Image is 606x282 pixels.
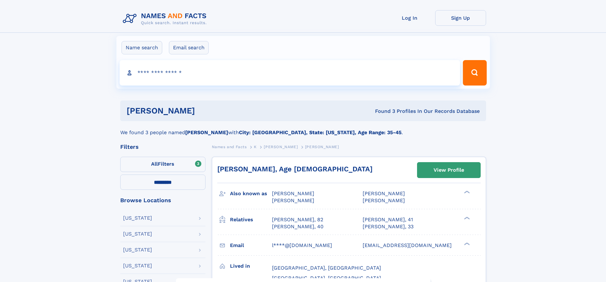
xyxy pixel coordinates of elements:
[120,157,205,172] label: Filters
[239,129,401,135] b: City: [GEOGRAPHIC_DATA], State: [US_STATE], Age Range: 35-45
[272,216,323,223] a: [PERSON_NAME], 82
[120,121,486,136] div: We found 3 people named with .
[120,10,212,27] img: Logo Names and Facts
[185,129,228,135] b: [PERSON_NAME]
[363,190,405,196] span: [PERSON_NAME]
[463,190,470,194] div: ❯
[272,275,381,281] span: [GEOGRAPHIC_DATA], [GEOGRAPHIC_DATA]
[363,216,413,223] a: [PERSON_NAME], 41
[151,161,158,167] span: All
[272,265,381,271] span: [GEOGRAPHIC_DATA], [GEOGRAPHIC_DATA]
[264,145,298,149] span: [PERSON_NAME]
[285,108,480,115] div: Found 3 Profiles In Our Records Database
[363,197,405,203] span: [PERSON_NAME]
[434,163,464,177] div: View Profile
[463,216,470,220] div: ❯
[120,144,205,150] div: Filters
[254,145,257,149] span: K
[435,10,486,26] a: Sign Up
[123,247,152,252] div: [US_STATE]
[127,107,285,115] h1: [PERSON_NAME]
[305,145,339,149] span: [PERSON_NAME]
[230,188,272,199] h3: Also known as
[363,242,452,248] span: [EMAIL_ADDRESS][DOMAIN_NAME]
[120,60,460,86] input: search input
[463,242,470,246] div: ❯
[272,223,324,230] a: [PERSON_NAME], 40
[254,143,257,151] a: K
[123,263,152,268] div: [US_STATE]
[230,240,272,251] h3: Email
[272,190,314,196] span: [PERSON_NAME]
[463,60,486,86] button: Search Button
[217,165,373,173] a: [PERSON_NAME], Age [DEMOGRAPHIC_DATA]
[169,41,209,54] label: Email search
[417,162,480,178] a: View Profile
[384,10,435,26] a: Log In
[123,231,152,237] div: [US_STATE]
[120,197,205,203] div: Browse Locations
[230,214,272,225] h3: Relatives
[264,143,298,151] a: [PERSON_NAME]
[272,197,314,203] span: [PERSON_NAME]
[212,143,247,151] a: Names and Facts
[363,223,414,230] a: [PERSON_NAME], 33
[123,216,152,221] div: [US_STATE]
[122,41,162,54] label: Name search
[230,261,272,272] h3: Lived in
